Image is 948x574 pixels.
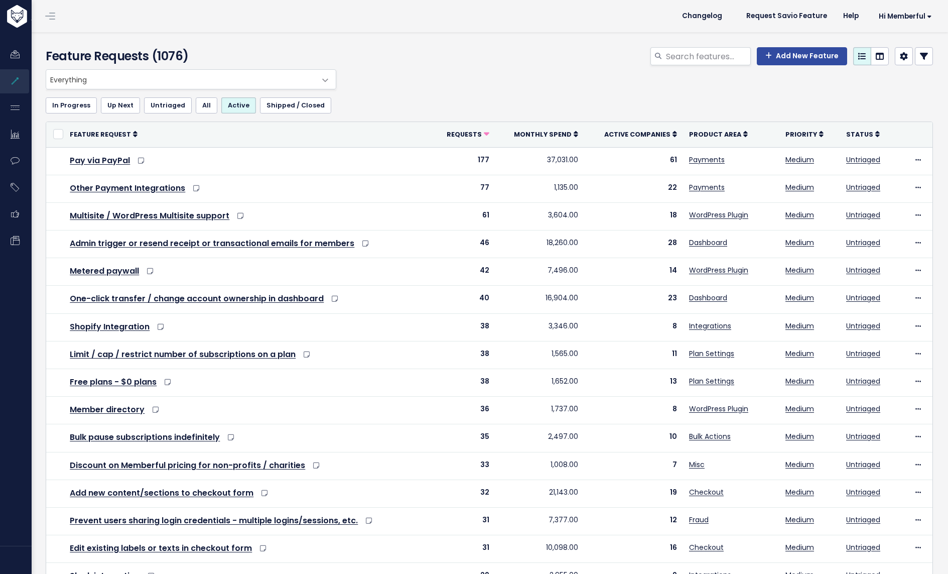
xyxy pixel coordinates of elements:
td: 10 [584,424,683,452]
span: Monthly spend [514,130,572,139]
a: Status [846,129,880,139]
a: Untriaged [144,97,192,113]
a: Untriaged [846,293,880,303]
a: Dashboard [689,293,727,303]
a: Untriaged [846,238,880,248]
a: Priority [785,129,824,139]
a: Bulk pause subscriptions indefinitely [70,431,220,443]
td: 35 [432,424,496,452]
a: Payments [689,155,725,165]
td: 3,346.00 [495,313,584,341]
td: 16,904.00 [495,286,584,313]
a: Misc [689,460,705,470]
a: Active companies [604,129,677,139]
img: logo-white.9d6f32f41409.svg [5,5,82,28]
span: Product Area [689,130,741,139]
td: 12 [584,507,683,535]
a: Untriaged [846,431,880,441]
a: Help [835,9,867,24]
a: Multisite / WordPress Multisite support [70,210,229,221]
span: Feature Request [70,130,131,139]
td: 14 [584,258,683,286]
a: Untriaged [846,376,880,386]
a: Plan Settings [689,349,734,359]
a: WordPress Plugin [689,265,748,275]
td: 37,031.00 [495,147,584,175]
a: Medium [785,210,814,220]
a: Checkout [689,487,724,497]
span: Active companies [604,130,670,139]
td: 19 [584,480,683,507]
a: Medium [785,431,814,441]
a: Edit existing labels or texts in checkout form [70,542,252,554]
td: 10,098.00 [495,535,584,563]
a: Dashboard [689,238,727,248]
td: 1,737.00 [495,397,584,424]
td: 33 [432,452,496,480]
a: Plan Settings [689,376,734,386]
td: 77 [432,175,496,202]
a: Active [221,97,256,113]
a: WordPress Plugin [689,404,748,414]
a: Untriaged [846,404,880,414]
a: Untriaged [846,265,880,275]
td: 177 [432,147,496,175]
a: Request Savio Feature [738,9,835,24]
td: 11 [584,341,683,369]
a: Hi Memberful [867,9,940,24]
a: Medium [785,293,814,303]
a: Untriaged [846,542,880,552]
td: 1,135.00 [495,175,584,202]
td: 8 [584,397,683,424]
a: WordPress Plugin [689,210,748,220]
a: Prevent users sharing login credentials - multiple logins/sessions, etc. [70,515,358,526]
td: 31 [432,507,496,535]
td: 38 [432,341,496,369]
a: Up Next [101,97,140,113]
a: Payments [689,182,725,192]
a: Untriaged [846,515,880,525]
td: 40 [432,286,496,313]
td: 28 [584,231,683,258]
a: Other Payment Integrations [70,182,185,194]
a: Medium [785,155,814,165]
td: 1,652.00 [495,369,584,397]
td: 38 [432,313,496,341]
td: 18 [584,202,683,230]
a: Monthly spend [514,129,578,139]
span: Status [846,130,873,139]
a: Untriaged [846,349,880,359]
a: Checkout [689,542,724,552]
span: Priority [785,130,817,139]
a: Medium [785,404,814,414]
a: Integrations [689,321,731,331]
a: Free plans - $0 plans [70,376,157,388]
a: Medium [785,542,814,552]
td: 18,260.00 [495,231,584,258]
a: Medium [785,376,814,386]
a: Shopify Integration [70,321,150,332]
a: Untriaged [846,460,880,470]
a: Medium [785,349,814,359]
h4: Feature Requests (1076) [46,47,332,65]
a: Untriaged [846,155,880,165]
td: 3,604.00 [495,202,584,230]
span: Everything [46,70,316,89]
span: Changelog [682,13,722,20]
td: 7,496.00 [495,258,584,286]
td: 7,377.00 [495,507,584,535]
td: 8 [584,313,683,341]
a: Shipped / Closed [260,97,331,113]
td: 16 [584,535,683,563]
td: 1,008.00 [495,452,584,480]
a: Medium [785,487,814,497]
td: 1,565.00 [495,341,584,369]
a: Product Area [689,129,748,139]
a: Medium [785,238,814,248]
ul: Filter feature requests [46,97,933,113]
a: Untriaged [846,321,880,331]
td: 46 [432,231,496,258]
td: 61 [432,202,496,230]
a: Untriaged [846,182,880,192]
a: All [196,97,217,113]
